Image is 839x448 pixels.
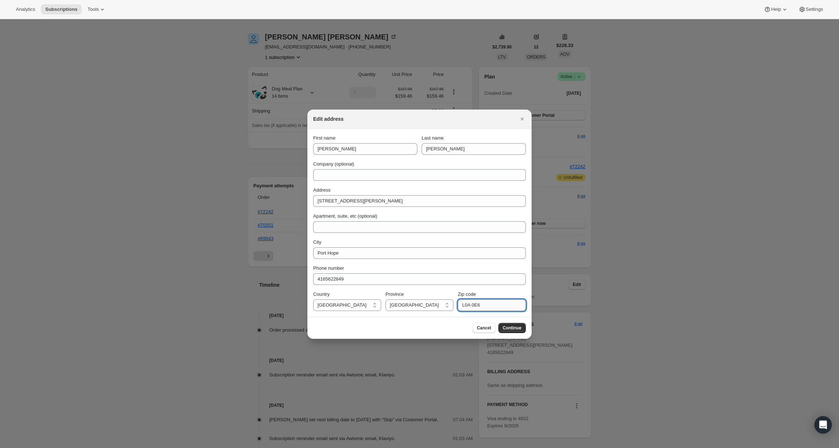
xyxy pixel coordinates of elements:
[83,4,110,14] button: Tools
[814,416,832,434] div: Open Intercom Messenger
[498,323,526,333] button: Continue
[771,7,781,12] span: Help
[759,4,792,14] button: Help
[473,323,495,333] button: Cancel
[517,114,527,124] button: Close
[806,7,823,12] span: Settings
[12,4,39,14] button: Analytics
[313,115,344,123] h2: Edit address
[794,4,827,14] button: Settings
[88,7,99,12] span: Tools
[313,265,344,271] span: Phone number
[16,7,35,12] span: Analytics
[503,325,521,331] span: Continue
[477,325,491,331] span: Cancel
[313,213,377,219] span: Apartment, suite, etc (optional)
[45,7,77,12] span: Subscriptions
[313,135,335,141] span: First name
[313,291,330,297] span: Country
[313,239,321,245] span: City
[313,161,354,167] span: Company (optional)
[41,4,82,14] button: Subscriptions
[422,135,444,141] span: Last name
[386,291,404,297] span: Province
[313,187,331,193] span: Address
[458,291,476,297] span: Zip code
